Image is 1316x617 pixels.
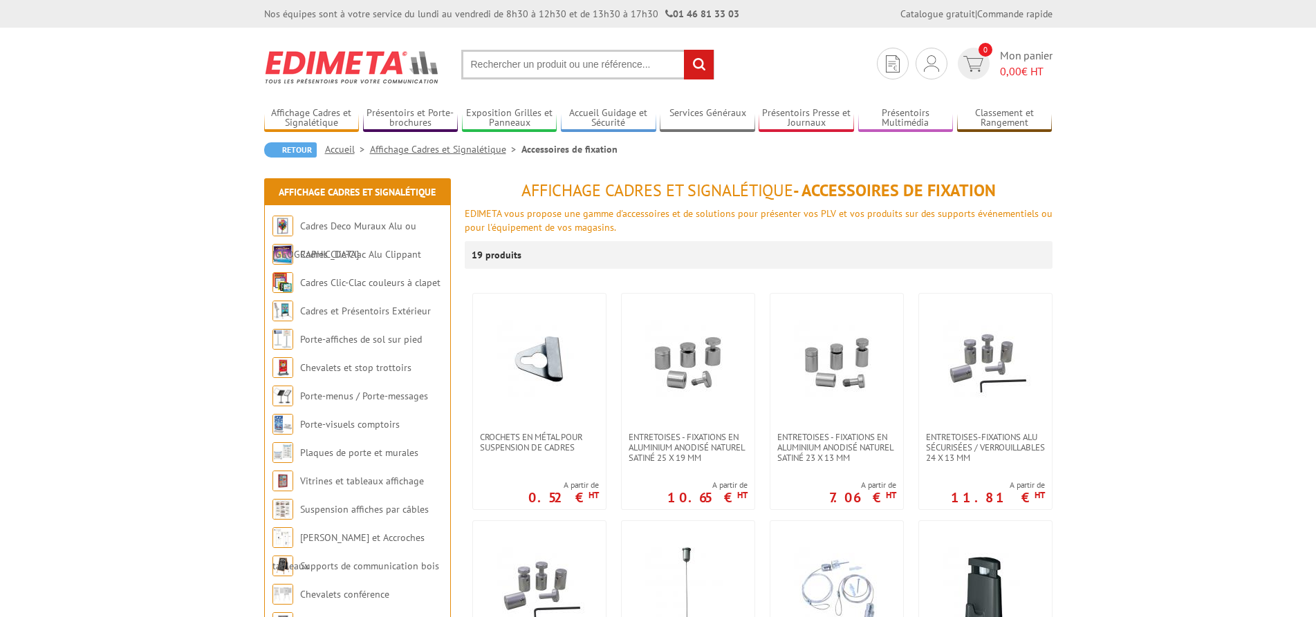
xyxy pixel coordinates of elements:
img: Porte-affiches de sol sur pied [272,329,293,350]
p: 19 produits [472,241,523,269]
strong: 01 46 81 33 03 [665,8,739,20]
span: € HT [1000,64,1053,79]
img: Cadres Deco Muraux Alu ou Bois [272,216,293,236]
a: Présentoirs et Porte-brochures [363,107,458,130]
sup: HT [886,489,896,501]
a: Vitrines et tableaux affichage [300,475,424,487]
div: | [900,7,1053,21]
img: Entretoises - fixations en aluminium anodisé naturel satiné 25 x 19 mm [640,314,736,411]
a: Chevalets conférence [300,588,389,600]
img: devis rapide [963,56,983,72]
a: [PERSON_NAME] et Accroches tableaux [272,531,425,572]
span: A partir de [528,480,599,491]
img: devis rapide [886,55,900,73]
input: Rechercher un produit ou une référence... [461,50,714,79]
a: Crochets en métal pour suspension de cadres [473,432,606,453]
a: Affichage Cadres et Signalétique [370,143,521,155]
span: Crochets en métal pour suspension de cadres [480,432,599,453]
a: devis rapide 0 Mon panier 0,00€ HT [954,48,1053,79]
a: Présentoirs Presse et Journaux [759,107,854,130]
a: Plaques de porte et murales [300,446,418,459]
img: Cadres et Présentoirs Extérieur [272,301,293,321]
img: Chevalets et stop trottoirs [272,357,293,378]
span: Entretoises-Fixations alu sécurisées / verrouillables 24 x 13 mm [926,432,1045,463]
p: 7.06 € [829,493,896,502]
a: Cadres Clic-Clac couleurs à clapet [300,276,441,289]
a: Services Généraux [660,107,755,130]
a: Chevalets et stop trottoirs [300,361,411,374]
a: Porte-affiches de sol sur pied [300,333,422,345]
a: Retour [264,142,317,158]
input: rechercher [684,50,714,79]
span: A partir de [951,480,1045,491]
span: A partir de [667,480,748,491]
span: 0,00 [1000,64,1021,78]
a: Exposition Grilles et Panneaux [462,107,557,130]
li: Accessoires de fixation [521,142,618,156]
a: Cadres Deco Muraux Alu ou [GEOGRAPHIC_DATA] [272,220,416,260]
img: Entretoises-Fixations alu sécurisées / verrouillables 24 x 13 mm [937,314,1034,411]
a: Affichage Cadres et Signalétique [264,107,360,130]
span: A partir de [829,480,896,491]
span: 0 [979,43,992,57]
a: Accueil [325,143,370,155]
p: 11.81 € [951,493,1045,502]
img: Edimeta [264,41,441,93]
img: Plaques de porte et murales [272,442,293,463]
a: Cadres Clic-Clac Alu Clippant [300,248,421,260]
p: 10.65 € [667,493,748,502]
img: Crochets en métal pour suspension de cadres [491,314,588,411]
span: Mon panier [1000,48,1053,79]
img: Cadres Clic-Clac couleurs à clapet [272,272,293,293]
a: Entretoises - fixations en aluminium anodisé naturel satiné 23 x 13 mm [770,432,903,463]
a: Commande rapide [977,8,1053,20]
img: Porte-visuels comptoirs [272,414,293,435]
a: Suspension affiches par câbles [300,503,429,515]
a: Entretoises - fixations en aluminium anodisé naturel satiné 25 x 19 mm [622,432,754,463]
span: Entretoises - fixations en aluminium anodisé naturel satiné 25 x 19 mm [629,432,748,463]
sup: HT [737,489,748,501]
img: Porte-menus / Porte-messages [272,386,293,406]
a: Supports de communication bois [300,560,439,572]
a: Présentoirs Multimédia [858,107,954,130]
a: Affichage Cadres et Signalétique [279,186,436,198]
a: Catalogue gratuit [900,8,975,20]
a: Cadres et Présentoirs Extérieur [300,305,431,317]
a: Entretoises-Fixations alu sécurisées / verrouillables 24 x 13 mm [919,432,1052,463]
span: Affichage Cadres et Signalétique [521,180,793,201]
a: Classement et Rangement [957,107,1053,130]
img: Vitrines et tableaux affichage [272,471,293,491]
img: Entretoises - fixations en aluminium anodisé naturel satiné 23 x 13 mm [788,314,885,411]
a: Accueil Guidage et Sécurité [561,107,656,130]
img: devis rapide [924,55,939,72]
sup: HT [1035,489,1045,501]
p: 0.52 € [528,493,599,502]
a: Porte-visuels comptoirs [300,418,400,430]
span: Entretoises - fixations en aluminium anodisé naturel satiné 23 x 13 mm [777,432,896,463]
div: Nos équipes sont à votre service du lundi au vendredi de 8h30 à 12h30 et de 13h30 à 17h30 [264,7,739,21]
sup: HT [589,489,599,501]
span: EDIMETA vous propose une gamme d'accessoires et de solutions pour présenter vos PLV et vos produi... [465,207,1053,234]
a: Porte-menus / Porte-messages [300,390,428,402]
img: Suspension affiches par câbles [272,499,293,520]
h1: - Accessoires de fixation [465,182,1053,200]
